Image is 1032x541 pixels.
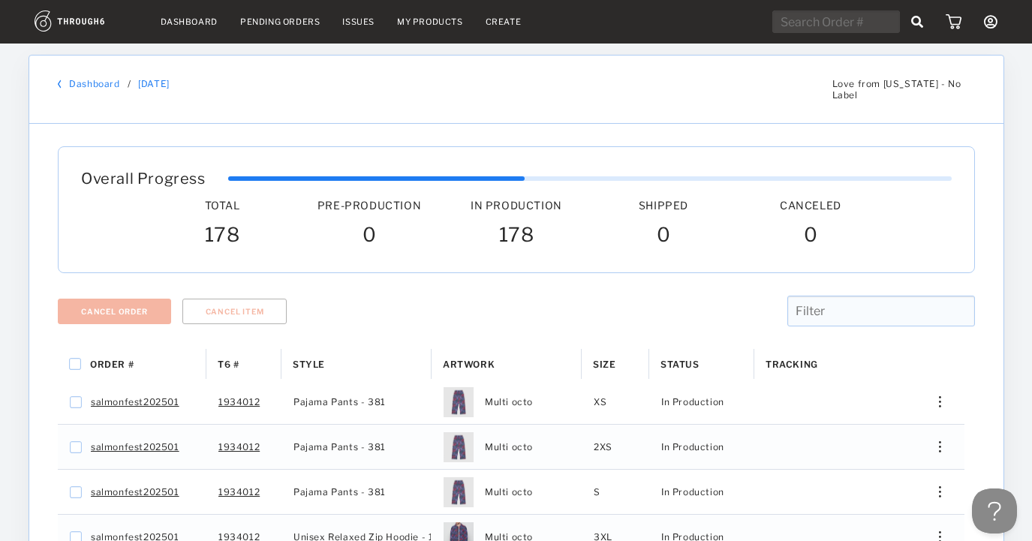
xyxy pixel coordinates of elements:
[397,17,463,27] a: My Products
[787,296,974,326] input: Filter
[582,425,649,469] div: 2XS
[317,199,420,212] span: Pre-Production
[218,437,260,457] a: 1934012
[471,199,562,212] span: In Production
[593,359,615,370] span: Size
[972,488,1017,533] iframe: Toggle Customer Support
[486,17,522,27] a: Create
[58,80,62,89] img: back_bracket.f28aa67b.svg
[293,482,386,502] span: Pajama Pants - 381
[69,78,119,89] a: Dashboard
[293,437,386,457] span: Pajama Pants - 381
[161,17,218,27] a: Dashboard
[638,199,687,212] span: Shipped
[218,359,239,370] span: T6 #
[661,482,724,502] span: In Production
[293,392,386,412] span: Pajama Pants - 381
[342,17,375,27] a: Issues
[240,17,320,27] a: Pending Orders
[58,380,964,425] div: Press SPACE to select this row.
[946,14,961,29] img: icon_cart.dab5cea1.svg
[938,486,940,497] img: meatball_vertical.0c7b41df.svg
[485,482,533,502] span: Multi octo
[58,425,964,470] div: Press SPACE to select this row.
[362,223,376,250] span: 0
[938,396,940,407] img: meatball_vertical.0c7b41df.svg
[582,470,649,514] div: S
[772,11,900,33] input: Search Order #
[90,359,134,370] span: Order #
[661,392,724,412] span: In Production
[205,307,263,316] span: Cancel Item
[127,78,131,89] div: /
[204,199,239,212] span: Total
[35,11,138,32] img: logo.1c10ca64.svg
[58,299,171,324] button: Cancel Order
[218,392,260,412] a: 1934012
[832,78,974,101] span: Love from [US_STATE] - No Label
[81,170,206,188] span: Overall Progress
[138,78,170,89] a: [DATE]
[780,199,841,212] span: Canceled
[766,359,818,370] span: Tracking
[204,223,239,250] span: 178
[661,437,724,457] span: In Production
[58,470,964,515] div: Press SPACE to select this row.
[803,223,817,250] span: 0
[582,380,649,424] div: XS
[660,359,700,370] span: Status
[498,223,534,250] span: 178
[91,437,179,457] a: salmonfest202501
[91,482,179,502] a: salmonfest202501
[293,359,325,370] span: Style
[656,223,670,250] span: 0
[444,387,474,417] img: 15839_Thumb_6b0a87afaa644077b22f5c47b00840bb-5839-.png
[91,392,179,412] a: salmonfest202501
[218,482,260,502] a: 1934012
[485,392,533,412] span: Multi octo
[444,477,474,507] img: 15839_Thumb_6b0a87afaa644077b22f5c47b00840bb-5839-.png
[938,441,940,452] img: meatball_vertical.0c7b41df.svg
[182,299,287,324] button: Cancel Item
[443,359,495,370] span: Artwork
[81,307,148,316] span: Cancel Order
[485,437,533,457] span: Multi octo
[444,432,474,462] img: 15839_Thumb_6b0a87afaa644077b22f5c47b00840bb-5839-.png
